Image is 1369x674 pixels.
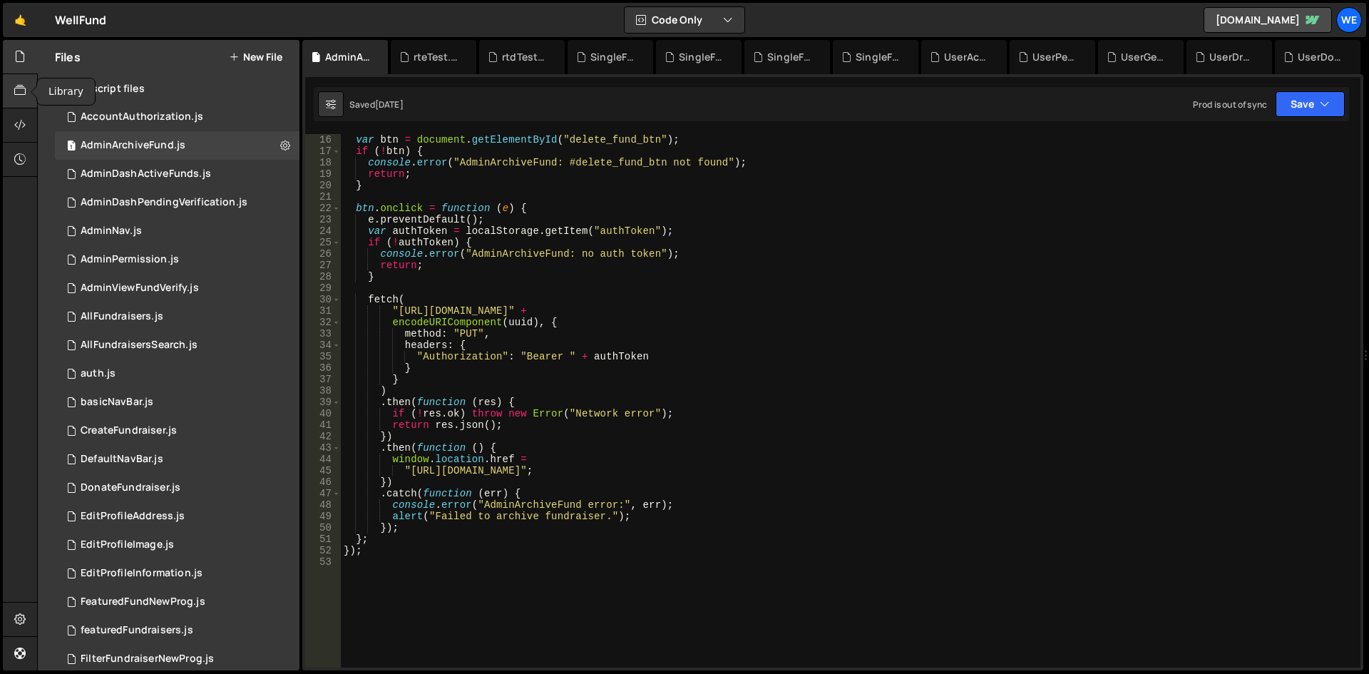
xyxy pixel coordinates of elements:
a: We [1336,7,1362,33]
div: 42 [305,431,341,442]
div: 13134/32526.js [55,388,299,417]
div: 21 [305,191,341,203]
div: FilterFundraiserNewProg.js [81,653,214,665]
div: 13134/35733.js [55,588,299,616]
h2: Files [55,49,81,65]
div: AdminDashActiveFunds.js [81,168,211,180]
div: UserDonations.js [1298,50,1343,64]
div: 25 [305,237,341,248]
a: 🤙 [3,3,38,37]
div: 30 [305,294,341,305]
div: 40 [305,408,341,419]
div: DefaultNavBar.js [81,453,163,466]
button: Save [1276,91,1345,117]
div: 52 [305,545,341,556]
div: 29 [305,282,341,294]
div: 13134/33197.js [55,417,299,445]
div: 13134/37567.js [55,531,299,559]
div: AdminArchiveFund.js [325,50,371,64]
div: 44 [305,454,341,465]
div: Prod is out of sync [1193,98,1267,111]
div: 36 [305,362,341,374]
div: 48 [305,499,341,511]
div: 18 [305,157,341,168]
div: SingleFundraiserUpdates.js [856,50,901,64]
div: SingleFundraiserSetMetaInfo.js [767,50,813,64]
div: AdminDashPendingVerification.js [81,196,247,209]
div: 13134/38502.js [55,131,299,160]
div: AccountAuthorization.js [81,111,203,123]
div: 53 [305,556,341,568]
div: Saved [349,98,404,111]
div: 13134/37549.js [55,331,299,359]
div: UserGeneralInfo.js [1121,50,1167,64]
div: 37 [305,374,341,385]
div: SingleFundraiser.js [590,50,636,64]
div: UserPendingFundraiser.js [1032,50,1078,64]
div: featuredFundraisers.js [81,624,193,637]
div: 16 [305,134,341,145]
div: 27 [305,260,341,271]
div: Javascript files [38,74,299,103]
div: AdminPermission.js [81,253,179,266]
div: 24 [305,225,341,237]
div: 38 [305,385,341,397]
div: 35 [305,351,341,362]
div: 13134/38480.js [55,245,299,274]
div: AdminNav.js [81,225,142,238]
div: EditProfileInformation.js [81,567,202,580]
div: Library [37,78,95,105]
div: UserActiveFundraisers.js [944,50,990,64]
div: rtdTest.js [502,50,548,64]
div: EditProfileImage.js [81,538,174,551]
div: 41 [305,419,341,431]
div: 13134/37569.js [55,502,299,531]
div: 32 [305,317,341,328]
div: 13134/38584.js [55,274,299,302]
div: 13134/37568.js [55,559,299,588]
div: 45 [305,465,341,476]
div: WellFund [55,11,106,29]
div: 31 [305,305,341,317]
div: AdminArchiveFund.js [81,139,185,152]
span: 1 [67,141,76,153]
div: AllFundraisers.js [81,310,163,323]
div: 13134/38478.js [55,217,299,245]
div: AdminViewFundVerify.js [81,282,199,295]
div: 49 [305,511,341,522]
a: [DOMAIN_NAME] [1204,7,1332,33]
div: 13134/33196.js [55,103,299,131]
div: 13134/32527.js [55,616,299,645]
div: 13134/38490.js [55,160,299,188]
div: 50 [305,522,341,533]
div: 20 [305,180,341,191]
div: 13134/36704.js [55,645,299,673]
div: DonateFundraiser.js [81,481,180,494]
div: 33 [305,328,341,339]
div: 43 [305,442,341,454]
div: 17 [305,145,341,157]
div: 39 [305,397,341,408]
div: auth.js [81,367,116,380]
div: AllFundraisersSearch.js [81,339,198,352]
div: 13134/33480.js [55,474,299,502]
div: 13134/33398.js [55,302,299,331]
div: 13134/33556.js [55,445,299,474]
div: rteTest.js [414,50,459,64]
div: 13134/35729.js [55,359,299,388]
button: Code Only [625,7,744,33]
div: 22 [305,203,341,214]
div: 13134/38583.js [55,188,299,217]
div: 51 [305,533,341,545]
div: basicNavBar.js [81,396,153,409]
div: SingleFundraiserDonate.js [679,50,724,64]
div: 46 [305,476,341,488]
div: CreateFundraiser.js [81,424,177,437]
div: FeaturedFundNewProg.js [81,596,205,608]
div: 19 [305,168,341,180]
div: UserDraftFundraisers.js [1209,50,1255,64]
div: 23 [305,214,341,225]
button: New File [229,51,282,63]
div: EditProfileAddress.js [81,510,185,523]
